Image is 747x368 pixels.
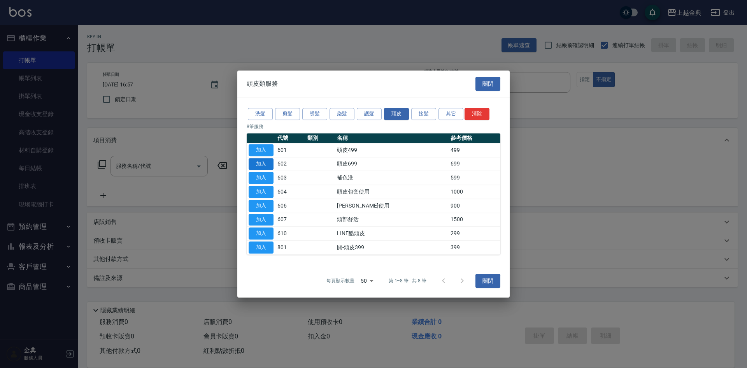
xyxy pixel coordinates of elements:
button: 加入 [249,200,274,212]
button: 加入 [249,186,274,198]
th: 類別 [305,133,335,143]
td: 頭皮包套使用 [335,185,449,199]
th: 代號 [275,133,305,143]
button: 加入 [249,144,274,156]
button: 加入 [249,172,274,184]
button: 洗髮 [248,108,273,120]
td: 499 [449,143,500,157]
button: 關閉 [475,77,500,91]
button: 剪髮 [275,108,300,120]
button: 加入 [249,158,274,170]
button: 加入 [249,228,274,240]
td: 606 [275,199,305,213]
th: 名稱 [335,133,449,143]
p: 第 1–8 筆 共 8 筆 [389,277,426,284]
td: LINE酷頭皮 [335,227,449,241]
td: 補色洗 [335,171,449,185]
td: 1500 [449,213,500,227]
div: 50 [358,270,376,291]
td: 頭部舒活 [335,213,449,227]
button: 護髮 [357,108,382,120]
button: 燙髮 [302,108,327,120]
span: 頭皮類服務 [247,80,278,88]
button: 接髮 [411,108,436,120]
td: 602 [275,157,305,171]
td: 599 [449,171,500,185]
td: 603 [275,171,305,185]
th: 參考價格 [449,133,500,143]
button: 加入 [249,214,274,226]
td: 開-頭皮399 [335,241,449,255]
button: 染髮 [330,108,354,120]
td: 607 [275,213,305,227]
td: 900 [449,199,500,213]
td: 頭皮699 [335,157,449,171]
button: 加入 [249,241,274,254]
td: 299 [449,227,500,241]
p: 每頁顯示數量 [326,277,354,284]
button: 其它 [438,108,463,120]
td: 頭皮499 [335,143,449,157]
td: 699 [449,157,500,171]
td: 604 [275,185,305,199]
td: 801 [275,241,305,255]
button: 清除 [465,108,489,120]
td: 1000 [449,185,500,199]
button: 關閉 [475,274,500,288]
button: 頭皮 [384,108,409,120]
p: 8 筆服務 [247,123,500,130]
td: [PERSON_NAME]使用 [335,199,449,213]
td: 399 [449,241,500,255]
td: 610 [275,227,305,241]
td: 601 [275,143,305,157]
